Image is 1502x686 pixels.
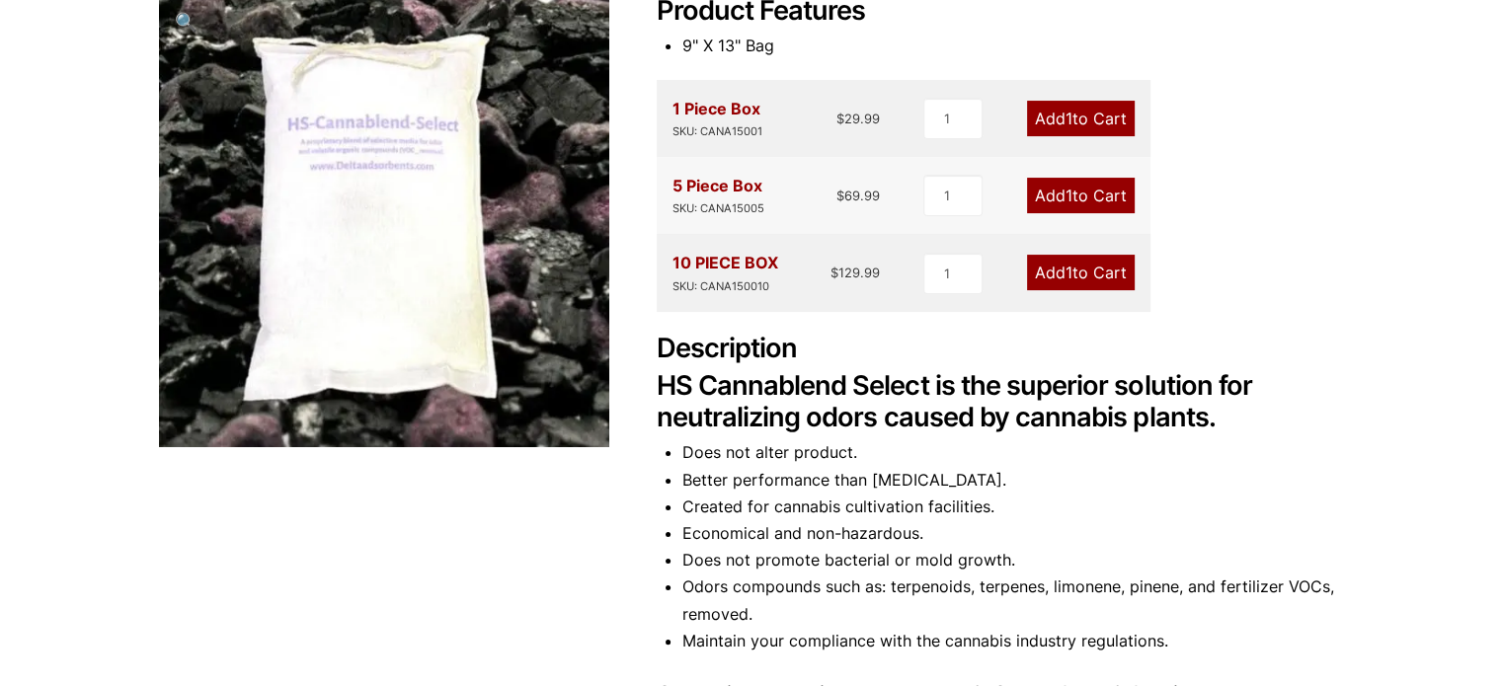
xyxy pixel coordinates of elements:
div: 1 Piece Box [672,96,762,141]
span: 1 [1066,263,1072,282]
span: 1 [1066,109,1072,128]
li: Odors compounds such as: terpenoids, terpenes, limonene, pinene, and fertilizer VOCs, removed. [682,573,1344,627]
bdi: 129.99 [830,265,880,280]
li: Better performance than [MEDICAL_DATA]. [682,467,1344,494]
h2: Description [657,333,1344,365]
div: 10 PIECE BOX [672,250,778,295]
div: 5 Piece Box [672,173,764,218]
bdi: 69.99 [836,188,880,203]
div: SKU: CANA15001 [672,122,762,141]
li: Created for cannabis cultivation facilities. [682,494,1344,520]
h2: HS Cannablend Select is the superior solution for neutralizing odors caused by cannabis plants. [657,370,1344,434]
li: Economical and non-hazardous. [682,520,1344,547]
span: $ [830,265,838,280]
li: Does not promote bacterial or mold growth. [682,547,1344,573]
span: 🔍 [175,11,198,33]
a: Add1to Cart [1027,101,1135,136]
span: $ [836,188,844,203]
li: Does not alter product. [682,439,1344,466]
bdi: 29.99 [836,111,880,126]
li: Maintain your compliance with the cannabis industry regulations. [682,628,1344,654]
a: Add1to Cart [1027,178,1135,213]
div: SKU: CANA15005 [672,199,764,218]
div: SKU: CANA150010 [672,277,778,296]
span: 1 [1066,186,1072,205]
li: 9" X 13" Bag [682,33,1344,59]
a: Add1to Cart [1027,255,1135,290]
span: $ [836,111,844,126]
